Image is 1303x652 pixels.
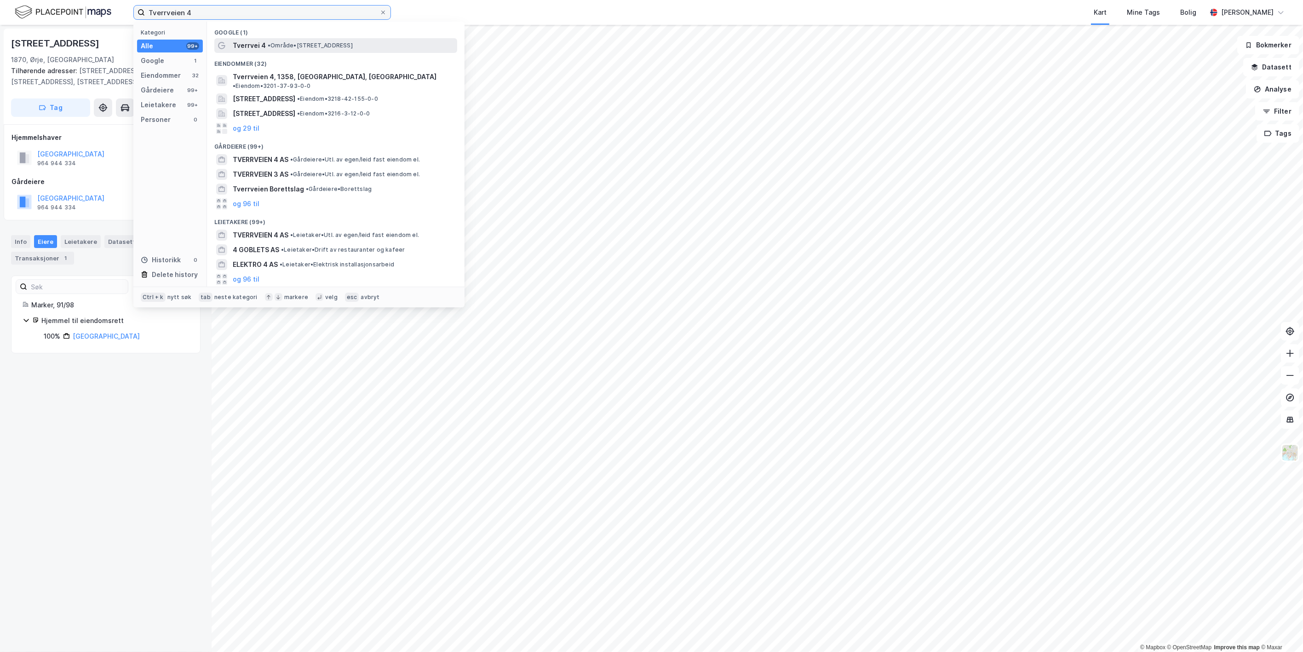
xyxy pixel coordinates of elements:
div: 1 [61,254,70,263]
img: logo.f888ab2527a4732fd821a326f86c7f29.svg [15,4,111,20]
div: Leietakere [141,99,176,110]
div: Gårdeiere [141,85,174,96]
span: Leietaker • Drift av restauranter og kafeer [281,246,405,254]
div: 964 944 334 [37,160,76,167]
button: Analyse [1246,80,1299,98]
div: Gårdeiere (99+) [207,136,465,152]
div: Hjemmel til eiendomsrett [41,315,189,326]
div: Eiendommer [141,70,181,81]
div: 0 [192,256,199,264]
div: 964 944 334 [37,204,76,211]
span: • [290,171,293,178]
span: Tilhørende adresser: [11,67,79,75]
div: Delete history [152,269,198,280]
div: 0 [192,116,199,123]
span: TVERRVEIEN 3 AS [233,169,288,180]
div: 99+ [186,42,199,50]
button: Bokmerker [1237,36,1299,54]
div: Info [11,235,30,248]
div: Eiere [34,235,57,248]
span: • [268,42,270,49]
div: 1870, Ørje, [GEOGRAPHIC_DATA] [11,54,114,65]
div: 32 [192,72,199,79]
div: 99+ [186,101,199,109]
div: Leietakere [61,235,101,248]
div: velg [325,294,338,301]
span: Tverrveien Borettslag [233,184,304,195]
span: Gårdeiere • Utl. av egen/leid fast eiendom el. [290,156,420,163]
button: og 96 til [233,198,259,209]
div: Marker, 91/98 [31,300,189,311]
div: Eiendommer (32) [207,53,465,69]
span: Tverrvei 4 [233,40,266,51]
div: esc [345,293,359,302]
div: [STREET_ADDRESS] [11,36,101,51]
span: • [281,246,284,253]
span: • [280,261,282,268]
span: • [290,156,293,163]
button: Datasett [1243,58,1299,76]
a: OpenStreetMap [1167,644,1212,651]
span: Eiendom • 3216-3-12-0-0 [297,110,370,117]
button: og 96 til [233,274,259,285]
div: 99+ [186,87,199,94]
div: Google (1) [207,22,465,38]
span: Område • [STREET_ADDRESS] [268,42,353,49]
img: Z [1281,444,1299,462]
div: markere [284,294,308,301]
div: Gårdeiere [11,176,200,187]
span: Gårdeiere • Utl. av egen/leid fast eiendom el. [290,171,420,178]
a: [GEOGRAPHIC_DATA] [73,332,140,340]
iframe: Chat Widget [1257,608,1303,652]
input: Søk [27,280,128,294]
div: Google [141,55,164,66]
span: TVERRVEIEN 4 AS [233,154,288,165]
span: Tverrveien 4, 1358, [GEOGRAPHIC_DATA], [GEOGRAPHIC_DATA] [233,71,436,82]
div: Leietakere (99+) [207,211,465,228]
span: [STREET_ADDRESS] [233,108,295,119]
div: [STREET_ADDRESS], [STREET_ADDRESS], [STREET_ADDRESS] [11,65,193,87]
button: Tags [1257,124,1299,143]
div: Bolig [1180,7,1196,18]
div: neste kategori [214,294,258,301]
span: [STREET_ADDRESS] [233,93,295,104]
div: 1 [192,57,199,64]
div: 100% [44,331,60,342]
span: Eiendom • 3218-42-155-0-0 [297,95,378,103]
span: • [306,185,309,192]
span: Eiendom • 3201-37-93-0-0 [233,82,311,90]
span: • [297,110,300,117]
span: Leietaker • Elektrisk installasjonsarbeid [280,261,394,268]
span: • [297,95,300,102]
div: Personer [141,114,171,125]
span: • [233,82,235,89]
div: Kategori [141,29,203,36]
div: Kart [1094,7,1107,18]
div: Transaksjoner [11,252,74,265]
button: Tag [11,98,90,117]
span: ELEKTRO 4 AS [233,259,278,270]
button: Filter [1255,102,1299,121]
span: Gårdeiere • Borettslag [306,185,372,193]
div: Mine Tags [1127,7,1160,18]
span: Leietaker • Utl. av egen/leid fast eiendom el. [290,231,419,239]
div: Historikk [141,254,181,265]
input: Søk på adresse, matrikkel, gårdeiere, leietakere eller personer [145,6,379,19]
span: • [290,231,293,238]
div: avbryt [361,294,379,301]
div: Hjemmelshaver [11,132,200,143]
div: Alle [141,40,153,52]
span: 4 GOBLETS AS [233,244,279,255]
span: TVERRVEIEN 4 AS [233,230,288,241]
div: nytt søk [167,294,192,301]
a: Mapbox [1140,644,1165,651]
div: [PERSON_NAME] [1221,7,1274,18]
div: tab [199,293,212,302]
a: Improve this map [1214,644,1260,651]
button: og 29 til [233,123,259,134]
div: Ctrl + k [141,293,166,302]
div: Datasett [104,235,139,248]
